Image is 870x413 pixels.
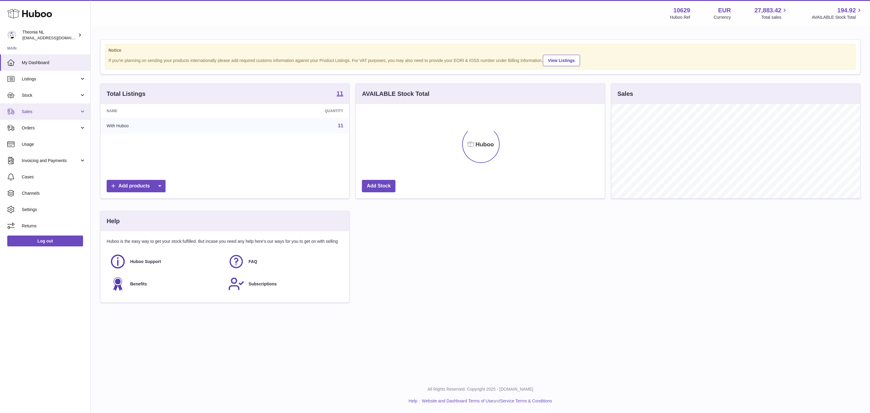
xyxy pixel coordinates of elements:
td: With Huboo [101,118,232,134]
a: Benefits [110,276,222,292]
span: Subscriptions [249,281,277,287]
span: Benefits [130,281,147,287]
span: Settings [22,207,86,213]
a: 194.92 AVAILABLE Stock Total [812,6,863,20]
a: FAQ [228,253,340,270]
span: Huboo Support [130,259,161,265]
div: Huboo Ref [670,15,690,20]
img: info@wholesomegoods.eu [7,31,16,40]
th: Quantity [232,104,349,118]
a: View Listings [543,55,580,66]
span: My Dashboard [22,60,86,66]
h3: Help [107,217,120,225]
div: Currency [714,15,731,20]
span: Listings [22,76,79,82]
span: 27,883.42 [754,6,781,15]
strong: Notice [108,47,852,53]
strong: 11 [337,90,343,96]
div: If you're planning on sending your products internationally please add required customs informati... [108,54,852,66]
span: Stock [22,93,79,98]
span: Usage [22,141,86,147]
span: Returns [22,223,86,229]
th: Name [101,104,232,118]
a: Log out [7,236,83,246]
span: Invoicing and Payments [22,158,79,164]
h3: Sales [617,90,633,98]
span: [EMAIL_ADDRESS][DOMAIN_NAME] [22,35,89,40]
a: Subscriptions [228,276,340,292]
span: Sales [22,109,79,115]
span: Orders [22,125,79,131]
a: 11 [338,123,343,128]
li: and [420,398,552,404]
span: AVAILABLE Stock Total [812,15,863,20]
a: Service Terms & Conditions [500,398,552,403]
h3: Total Listings [107,90,146,98]
h3: AVAILABLE Stock Total [362,90,429,98]
p: All Rights Reserved. Copyright 2025 - [DOMAIN_NAME] [95,386,865,392]
span: Channels [22,190,86,196]
span: 194.92 [837,6,856,15]
a: Add Stock [362,180,395,192]
span: Total sales [761,15,788,20]
strong: EUR [718,6,731,15]
strong: 10629 [673,6,690,15]
span: Cases [22,174,86,180]
a: Huboo Support [110,253,222,270]
span: FAQ [249,259,257,265]
a: 27,883.42 Total sales [754,6,788,20]
a: 11 [337,90,343,98]
div: Theonia NL [22,29,77,41]
a: Help [409,398,417,403]
p: Huboo is the easy way to get your stock fulfilled. But incase you need any help here's our ways f... [107,239,343,244]
a: Add products [107,180,166,192]
a: Website and Dashboard Terms of Use [422,398,493,403]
